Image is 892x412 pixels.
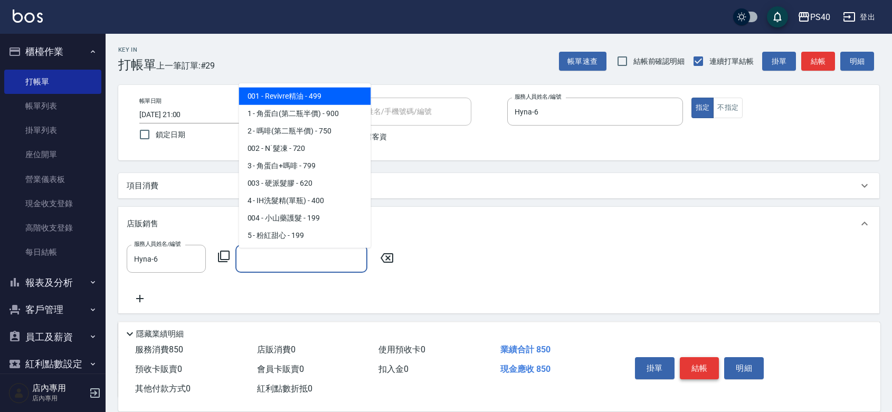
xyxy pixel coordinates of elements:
[801,52,835,71] button: 結帳
[4,118,101,142] a: 掛單列表
[515,93,561,101] label: 服務人員姓名/編號
[257,384,312,394] span: 紅利點數折抵 0
[762,52,796,71] button: 掛單
[4,94,101,118] a: 帳單列表
[32,383,86,394] h5: 店內專用
[118,322,879,347] div: 預收卡販賣
[135,384,191,394] span: 其他付款方式 0
[4,70,101,94] a: 打帳單
[239,139,371,157] span: 002 - N˙髮凍 - 720
[139,97,162,105] label: 帳單日期
[239,209,371,226] span: 004 - 小山藥護髮 - 199
[810,11,830,24] div: PS40
[156,59,215,72] span: 上一筆訂單:#29
[378,364,409,374] span: 扣入金 0
[127,180,158,191] p: 項目消費
[4,240,101,264] a: 每日結帳
[135,344,183,354] span: 服務消費 850
[680,357,719,379] button: 結帳
[136,329,184,340] p: 隱藏業績明細
[4,350,101,378] button: 紅利點數設定
[559,52,606,71] button: 帳單速查
[239,157,371,174] span: 3 - 角蛋白+嗎啡 - 799
[4,38,101,65] button: 櫃檯作業
[156,129,185,140] span: 鎖定日期
[239,191,371,209] span: 4 - IH洗髮精(單瓶) - 400
[4,216,101,240] a: 高階收支登錄
[378,344,425,354] span: 使用預收卡 0
[724,357,764,379] button: 明細
[793,6,834,28] button: PS40
[500,364,551,374] span: 現金應收 850
[4,191,101,216] a: 現金收支登錄
[4,167,101,191] a: 營業儀表板
[500,344,551,354] span: 業績合計 850
[118,207,879,241] div: 店販銷售
[358,131,387,142] span: 不留客資
[709,56,754,67] span: 連續打單結帳
[257,344,296,354] span: 店販消費 0
[257,364,304,374] span: 會員卡販賣 0
[127,218,158,229] p: 店販銷售
[118,173,879,198] div: 項目消費
[32,394,86,403] p: 店內專用
[4,323,101,351] button: 員工及薪資
[239,104,371,122] span: 1 - 角蛋白(第二瓶半價) - 900
[118,58,156,72] h3: 打帳單
[635,357,675,379] button: 掛單
[239,244,371,261] span: 005 - 髮香水30ml - 349
[4,269,101,296] button: 報表及分析
[4,296,101,323] button: 客戶管理
[13,9,43,23] img: Logo
[4,142,101,167] a: 座位開單
[239,87,371,104] span: 001 - Revivre精油 - 499
[239,174,371,191] span: 003 - 硬派髮膠 - 620
[134,240,181,248] label: 服務人員姓名/編號
[633,56,685,67] span: 結帳前確認明細
[8,382,30,404] img: Person
[840,52,874,71] button: 明細
[767,6,788,27] button: save
[239,226,371,244] span: 5 - 粉紅甜心 - 199
[713,98,743,118] button: 不指定
[839,7,879,27] button: 登出
[139,106,274,123] input: YYYY/MM/DD hh:mm
[239,122,371,139] span: 2 - 嗎啡(第二瓶半價) - 750
[135,364,182,374] span: 預收卡販賣 0
[691,98,714,118] button: 指定
[118,46,156,53] h2: Key In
